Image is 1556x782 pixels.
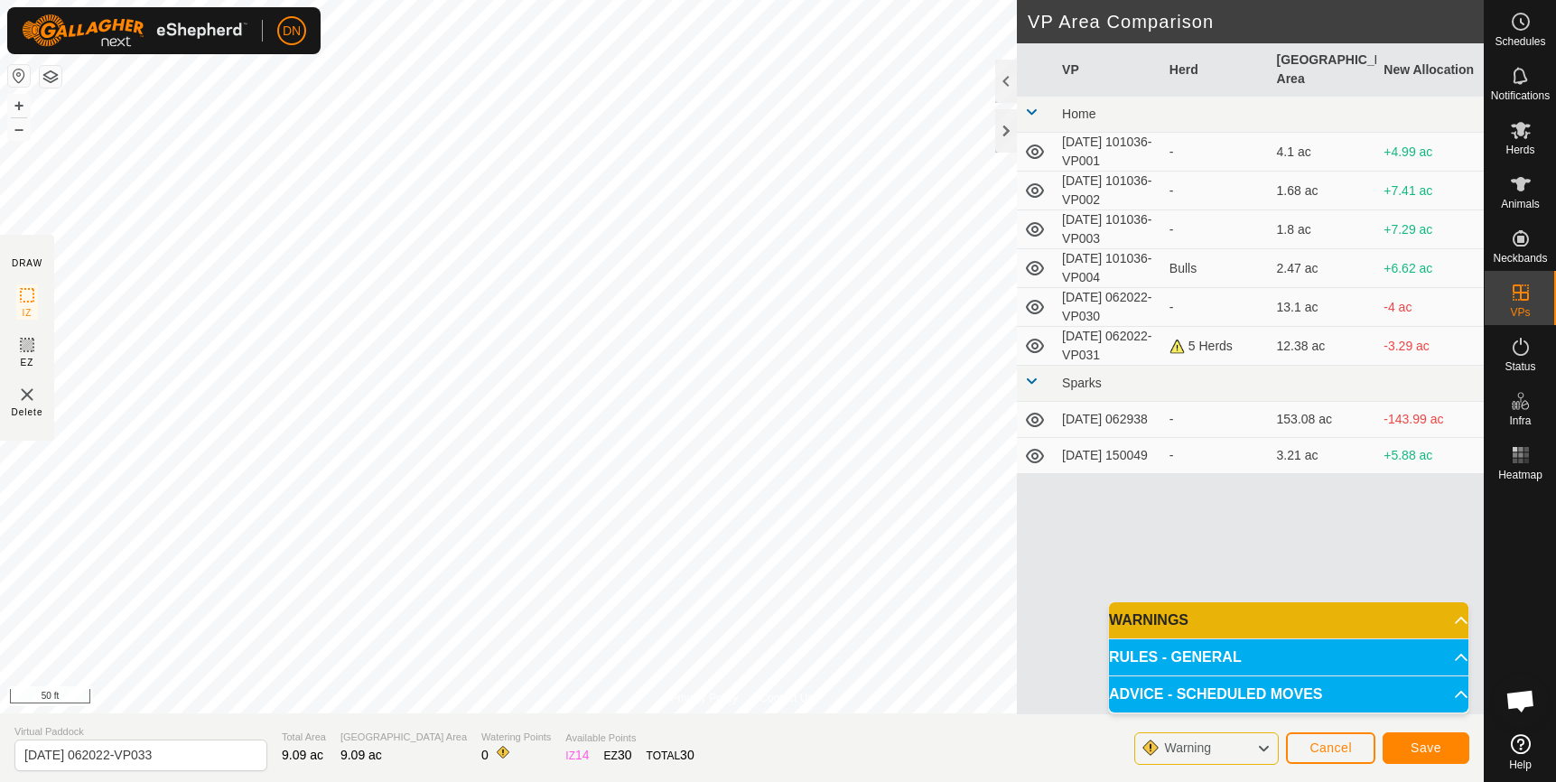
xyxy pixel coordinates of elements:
td: +6.62 ac [1376,249,1484,288]
span: 30 [680,748,694,762]
span: Home [1062,107,1095,121]
td: 1.8 ac [1270,210,1377,249]
div: TOTAL [647,746,694,765]
span: Heatmap [1498,470,1542,480]
td: 4.1 ac [1270,133,1377,172]
span: Animals [1501,199,1540,209]
img: VP [16,384,38,405]
button: Map Layers [40,66,61,88]
span: DN [283,22,301,41]
div: Open chat [1494,674,1548,728]
div: - [1169,446,1263,465]
p-accordion-header: ADVICE - SCHEDULED MOVES [1109,676,1468,712]
th: Herd [1162,43,1270,97]
button: Cancel [1286,732,1375,764]
td: -3.29 ac [1376,327,1484,366]
td: 2.47 ac [1270,249,1377,288]
span: RULES - GENERAL [1109,650,1242,665]
span: EZ [21,356,34,369]
td: 153.08 ac [1270,402,1377,438]
button: + [8,95,30,116]
td: [DATE] 150049 [1055,438,1162,474]
span: Available Points [565,731,694,746]
span: Virtual Paddock [14,724,267,740]
td: [DATE] 101036-VP001 [1055,133,1162,172]
td: -143.99 ac [1376,402,1484,438]
th: [GEOGRAPHIC_DATA] Area [1270,43,1377,97]
div: EZ [604,746,632,765]
div: Bulls [1169,259,1263,278]
td: [DATE] 101036-VP002 [1055,172,1162,210]
td: +5.88 ac [1376,438,1484,474]
a: Help [1485,727,1556,777]
p-accordion-header: RULES - GENERAL [1109,639,1468,675]
span: Neckbands [1493,253,1547,264]
span: Watering Points [481,730,551,745]
div: DRAW [12,256,42,270]
td: +4.99 ac [1376,133,1484,172]
td: 12.38 ac [1270,327,1377,366]
div: - [1169,410,1263,429]
span: 14 [575,748,590,762]
span: Status [1505,361,1535,372]
span: 30 [618,748,632,762]
span: Delete [12,405,43,419]
button: Save [1383,732,1469,764]
span: Herds [1505,144,1534,155]
span: ADVICE - SCHEDULED MOVES [1109,687,1322,702]
th: VP [1055,43,1162,97]
td: 3.21 ac [1270,438,1377,474]
span: Save [1411,740,1441,755]
span: 9.09 ac [282,748,323,762]
span: 0 [481,748,489,762]
p-accordion-header: WARNINGS [1109,602,1468,638]
div: - [1169,220,1263,239]
span: WARNINGS [1109,613,1188,628]
span: Help [1509,759,1532,770]
span: [GEOGRAPHIC_DATA] Area [340,730,467,745]
span: IZ [23,306,33,320]
span: 9.09 ac [340,748,382,762]
h2: VP Area Comparison [1028,11,1484,33]
td: [DATE] 101036-VP004 [1055,249,1162,288]
td: 1.68 ac [1270,172,1377,210]
button: Reset Map [8,65,30,87]
img: Gallagher Logo [22,14,247,47]
span: Infra [1509,415,1531,426]
span: Warning [1164,740,1211,755]
div: - [1169,298,1263,317]
a: Contact Us [759,690,813,706]
span: Notifications [1491,90,1550,101]
span: Total Area [282,730,326,745]
div: 5 Herds [1169,337,1263,356]
td: +7.41 ac [1376,172,1484,210]
span: VPs [1510,307,1530,318]
span: Cancel [1309,740,1352,755]
th: New Allocation [1376,43,1484,97]
div: - [1169,143,1263,162]
td: [DATE] 062938 [1055,402,1162,438]
td: [DATE] 062022-VP030 [1055,288,1162,327]
td: [DATE] 062022-VP031 [1055,327,1162,366]
td: -4 ac [1376,288,1484,327]
button: – [8,118,30,140]
span: Sparks [1062,376,1102,390]
div: IZ [565,746,589,765]
td: [DATE] 101036-VP003 [1055,210,1162,249]
a: Privacy Policy [670,690,738,706]
td: +7.29 ac [1376,210,1484,249]
div: - [1169,182,1263,200]
td: 13.1 ac [1270,288,1377,327]
span: Schedules [1495,36,1545,47]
